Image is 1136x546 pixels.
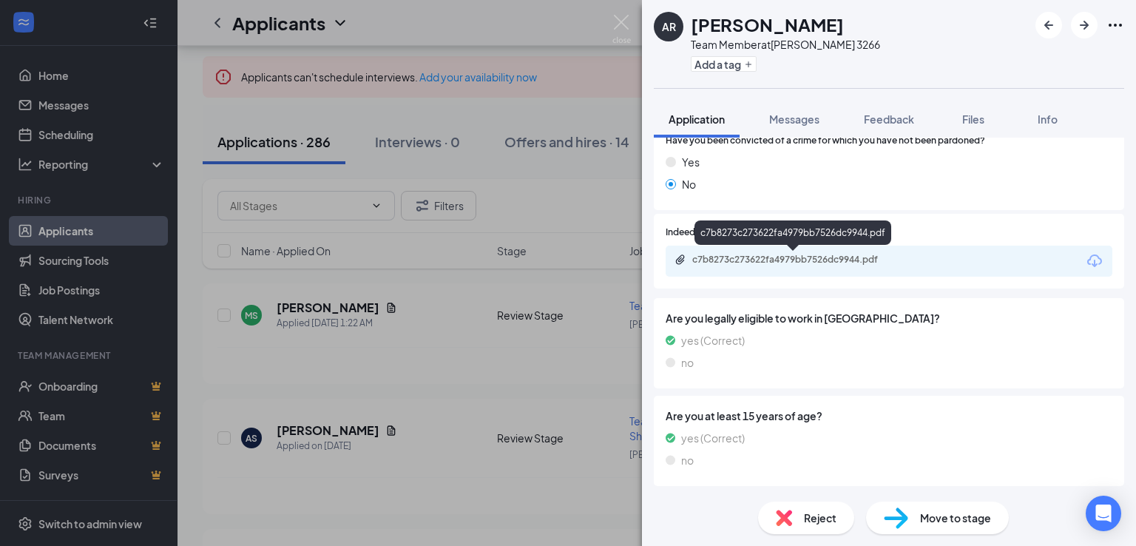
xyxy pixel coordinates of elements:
[674,254,686,266] svg: Paperclip
[744,60,753,69] svg: Plus
[666,310,1112,326] span: Are you legally eligible to work in [GEOGRAPHIC_DATA]?
[1086,252,1103,270] svg: Download
[666,134,985,148] span: Have you been convicted of a crime for which you have not been pardoned?
[864,112,914,126] span: Feedback
[674,254,914,268] a: Paperclipc7b8273c273622fa4979bb7526dc9944.pdf
[666,226,731,240] span: Indeed Resume
[1075,16,1093,34] svg: ArrowRight
[691,12,844,37] h1: [PERSON_NAME]
[682,176,696,192] span: No
[692,254,899,266] div: c7b8273c273622fa4979bb7526dc9944.pdf
[691,56,757,72] button: PlusAdd a tag
[681,332,745,348] span: yes (Correct)
[1071,12,1098,38] button: ArrowRight
[681,354,694,371] span: no
[662,19,676,34] div: AR
[666,408,1112,424] span: Are you at least 15 years of age?
[682,154,700,170] span: Yes
[1035,12,1062,38] button: ArrowLeftNew
[691,37,880,52] div: Team Member at [PERSON_NAME] 3266
[804,510,836,526] span: Reject
[1106,16,1124,34] svg: Ellipses
[769,112,819,126] span: Messages
[920,510,991,526] span: Move to stage
[1038,112,1058,126] span: Info
[681,452,694,468] span: no
[681,430,745,446] span: yes (Correct)
[694,220,891,245] div: c7b8273c273622fa4979bb7526dc9944.pdf
[962,112,984,126] span: Files
[1040,16,1058,34] svg: ArrowLeftNew
[1086,496,1121,531] div: Open Intercom Messenger
[669,112,725,126] span: Application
